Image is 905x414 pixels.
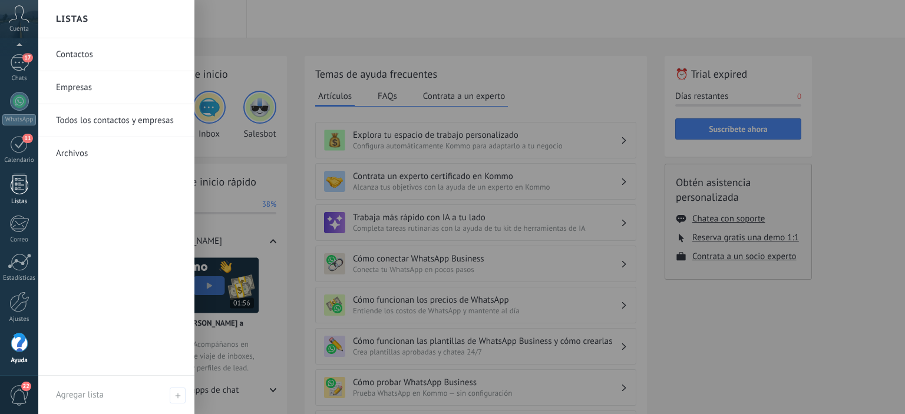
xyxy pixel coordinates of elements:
h2: Listas [56,1,88,38]
div: WhatsApp [2,114,36,125]
span: Agregar lista [170,387,186,403]
div: Ajustes [2,316,37,323]
span: 22 [21,382,31,391]
span: Agregar lista [56,389,104,400]
div: Correo [2,236,37,244]
a: Archivos [56,137,183,170]
span: 17 [22,53,32,62]
div: Ayuda [2,357,37,365]
div: Estadísticas [2,274,37,282]
a: Empresas [56,71,183,104]
a: Contactos [56,38,183,71]
div: Calendario [2,157,37,164]
span: Cuenta [9,25,29,33]
div: Listas [2,198,37,206]
a: Todos los contactos y empresas [56,104,183,137]
div: Chats [2,75,37,82]
span: 11 [22,134,32,143]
